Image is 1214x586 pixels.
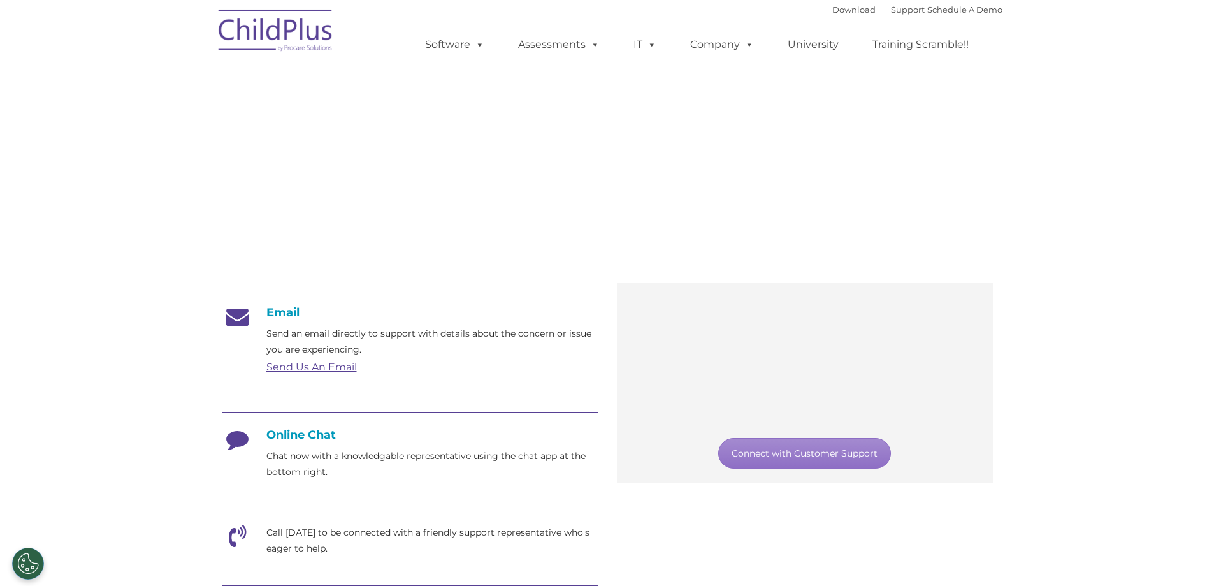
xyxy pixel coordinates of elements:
[212,1,340,64] img: ChildPlus by Procare Solutions
[832,4,1002,15] font: |
[891,4,925,15] a: Support
[718,438,891,469] a: Connect with Customer Support
[860,32,981,57] a: Training Scramble!!
[222,305,598,319] h4: Email
[927,4,1002,15] a: Schedule A Demo
[677,32,767,57] a: Company
[266,525,598,557] p: Call [DATE] to be connected with a friendly support representative who's eager to help.
[12,548,44,580] button: Cookies Settings
[266,326,598,358] p: Send an email directly to support with details about the concern or issue you are experiencing.
[775,32,851,57] a: University
[412,32,497,57] a: Software
[832,4,876,15] a: Download
[222,428,598,442] h4: Online Chat
[266,361,357,373] a: Send Us An Email
[266,448,598,480] p: Chat now with a knowledgable representative using the chat app at the bottom right.
[505,32,612,57] a: Assessments
[621,32,669,57] a: IT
